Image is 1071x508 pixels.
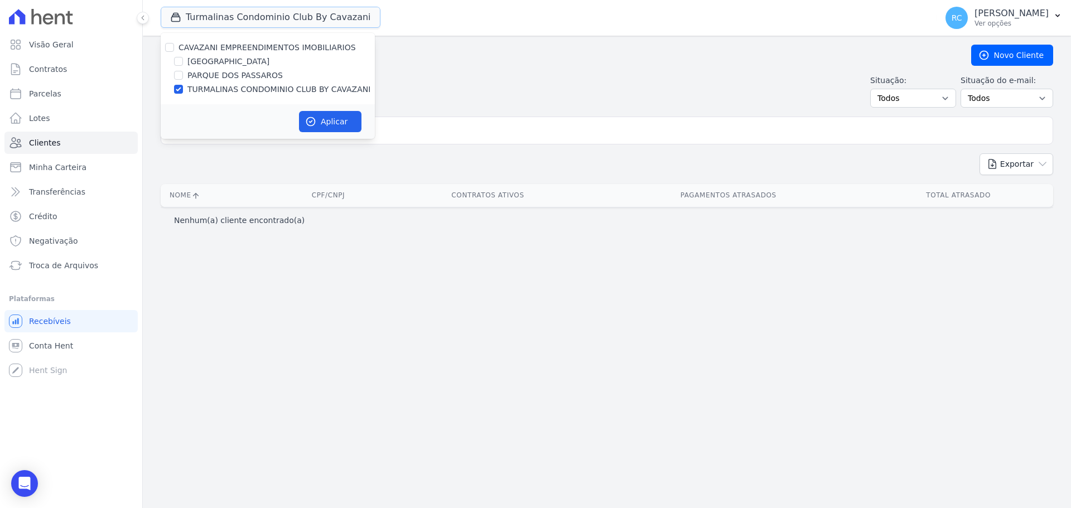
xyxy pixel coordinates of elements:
button: Exportar [980,153,1053,175]
a: Lotes [4,107,138,129]
label: Situação: [870,75,956,86]
a: Contratos [4,58,138,80]
span: Transferências [29,186,85,197]
span: Crédito [29,211,57,222]
span: Parcelas [29,88,61,99]
a: Parcelas [4,83,138,105]
button: Turmalinas Condominio Club By Cavazani [161,7,380,28]
span: Contratos [29,64,67,75]
a: Recebíveis [4,310,138,332]
button: Aplicar [299,111,361,132]
span: Conta Hent [29,340,73,351]
p: [PERSON_NAME] [974,8,1049,19]
span: Clientes [29,137,60,148]
label: TURMALINAS CONDOMINIO CLUB BY CAVAZANI [187,84,370,95]
button: RC [PERSON_NAME] Ver opções [937,2,1071,33]
th: Total Atrasado [863,184,1053,207]
a: Conta Hent [4,335,138,357]
th: Nome [161,184,274,207]
span: RC [952,14,962,22]
span: Negativação [29,235,78,246]
th: CPF/CNPJ [274,184,383,207]
input: Buscar por nome, CPF ou e-mail [181,119,1048,142]
a: Troca de Arquivos [4,254,138,277]
p: Nenhum(a) cliente encontrado(a) [174,215,305,226]
th: Pagamentos Atrasados [593,184,863,207]
span: Recebíveis [29,316,71,327]
span: Visão Geral [29,39,74,50]
label: [GEOGRAPHIC_DATA] [187,56,269,67]
a: Minha Carteira [4,156,138,178]
p: Ver opções [974,19,1049,28]
div: Plataformas [9,292,133,306]
a: Clientes [4,132,138,154]
span: Troca de Arquivos [29,260,98,271]
a: Novo Cliente [971,45,1053,66]
h2: Clientes [161,45,953,65]
a: Transferências [4,181,138,203]
a: Negativação [4,230,138,252]
span: Minha Carteira [29,162,86,173]
th: Contratos Ativos [383,184,593,207]
label: PARQUE DOS PASSAROS [187,70,283,81]
label: Situação do e-mail: [961,75,1053,86]
label: CAVAZANI EMPREENDIMENTOS IMOBILIARIOS [178,43,356,52]
span: Lotes [29,113,50,124]
div: Open Intercom Messenger [11,470,38,497]
a: Visão Geral [4,33,138,56]
a: Crédito [4,205,138,228]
